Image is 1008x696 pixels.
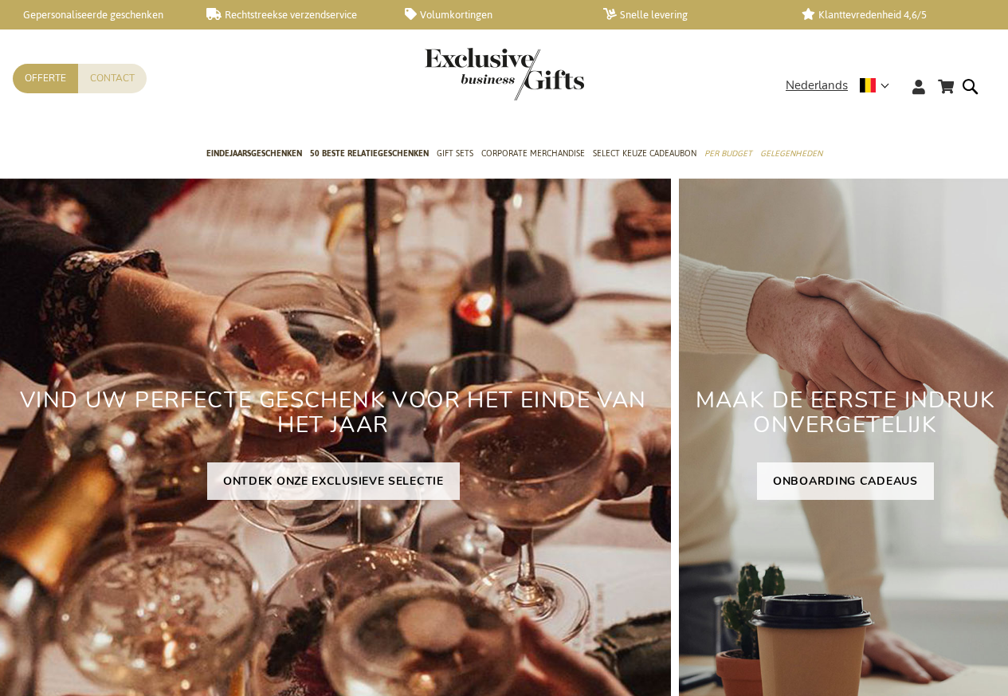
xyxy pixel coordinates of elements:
a: Per Budget [704,135,752,175]
a: Snelle levering [603,8,776,22]
a: Contact [78,64,147,93]
img: Exclusive Business gifts logo [425,48,584,100]
a: Gepersonaliseerde geschenken [8,8,181,22]
span: Gift Sets [437,145,473,162]
a: Eindejaarsgeschenken [206,135,302,175]
span: Eindejaarsgeschenken [206,145,302,162]
span: Gelegenheden [760,145,822,162]
span: Select Keuze Cadeaubon [593,145,696,162]
a: Gelegenheden [760,135,822,175]
span: Nederlands [786,77,848,95]
a: Offerte [13,64,78,93]
a: 50 beste relatiegeschenken [310,135,429,175]
a: Select Keuze Cadeaubon [593,135,696,175]
span: 50 beste relatiegeschenken [310,145,429,162]
a: ONTDEK ONZE EXCLUSIEVE SELECTIE [207,462,460,500]
a: Volumkortingen [405,8,578,22]
a: ONBOARDING CADEAUS [757,462,934,500]
a: store logo [425,48,504,100]
a: Rechtstreekse verzendservice [206,8,379,22]
span: Per Budget [704,145,752,162]
a: Klanttevredenheid 4,6/5 [802,8,975,22]
span: Corporate Merchandise [481,145,585,162]
a: Gift Sets [437,135,473,175]
a: Corporate Merchandise [481,135,585,175]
